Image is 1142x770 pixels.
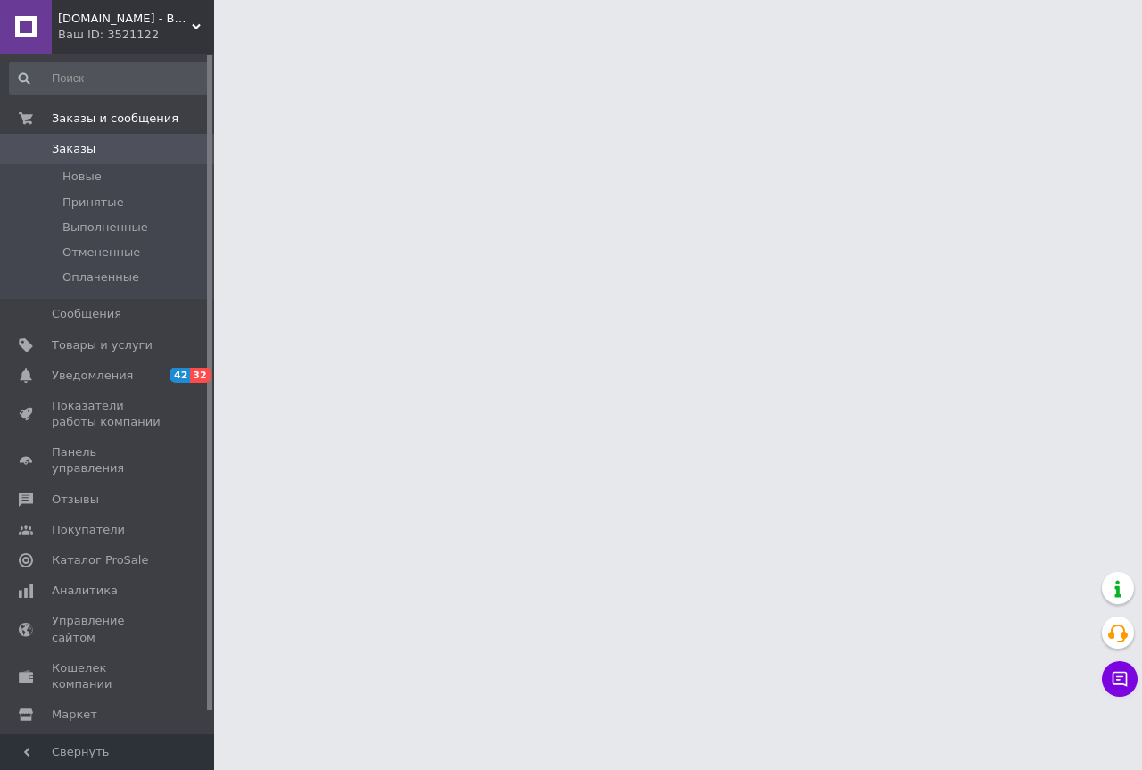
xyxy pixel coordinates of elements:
[52,613,165,645] span: Управление сайтом
[58,11,192,27] span: V-CARP.in.ua - Ваш магазин покупок!
[190,368,211,383] span: 32
[52,368,133,384] span: Уведомления
[52,141,95,157] span: Заказы
[52,522,125,538] span: Покупатели
[1102,661,1138,697] button: Чат с покупателем
[52,660,165,692] span: Кошелек компании
[52,583,118,599] span: Аналитика
[52,337,153,353] span: Товары и услуги
[58,27,214,43] div: Ваш ID: 3521122
[52,552,148,568] span: Каталог ProSale
[62,169,102,185] span: Новые
[62,219,148,236] span: Выполненные
[52,492,99,508] span: Отзывы
[52,111,178,127] span: Заказы и сообщения
[62,269,139,286] span: Оплаченные
[52,707,97,723] span: Маркет
[170,368,190,383] span: 42
[9,62,211,95] input: Поиск
[62,195,124,211] span: Принятые
[62,244,140,261] span: Отмененные
[52,306,121,322] span: Сообщения
[52,398,165,430] span: Показатели работы компании
[52,444,165,476] span: Панель управления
